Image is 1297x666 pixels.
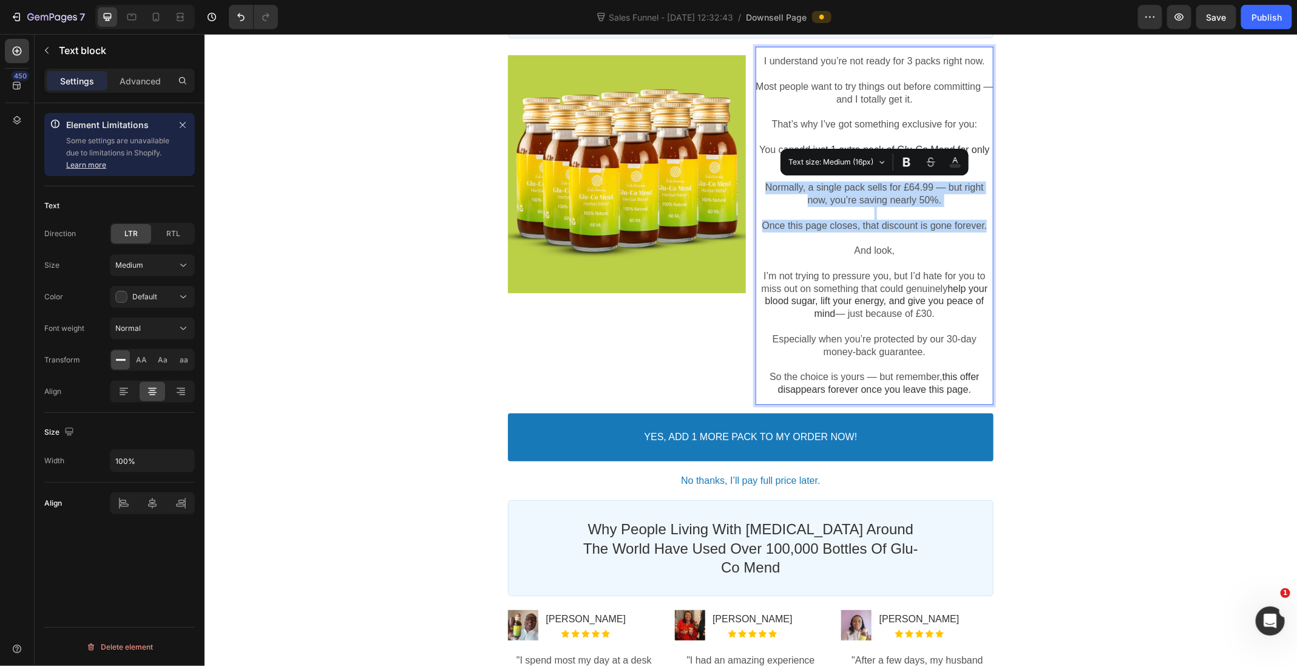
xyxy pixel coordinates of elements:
button: Text size: Medium (16px) [783,151,890,173]
input: Auto [110,450,194,472]
p: [PERSON_NAME] [675,579,755,592]
iframe: Intercom live chat [1256,607,1285,636]
p: No thanks, I’ll pay full price later. [476,441,615,454]
span: Medium [115,260,143,270]
bdo: Why People Living With [MEDICAL_DATA] Around The World Have Used Over 100,000 Bottles Of Glu-Co Mend [379,487,714,541]
span: 1 [1281,588,1290,598]
span: Aa [158,355,168,365]
div: Direction [44,228,76,239]
div: 450 [12,71,29,81]
span: Default [132,292,157,301]
div: Transform [44,355,80,365]
p: Text block [59,43,190,58]
div: Publish [1251,11,1282,24]
span: add just 1 extra pack of Glu-Co Mend for only £35. [590,110,785,134]
p: Some settings are unavailable due to limitations in Shopify. [66,135,171,171]
span: RTL [167,228,181,239]
button: No thanks, I’ll pay full price later. [303,436,789,458]
p: Advanced [120,75,161,87]
button: 7 [5,5,90,29]
span: this offer disappears forever once you leave this page. [574,338,775,361]
p: Settings [60,75,94,87]
button: Save [1196,5,1236,29]
span: aa [180,355,189,365]
p: [PERSON_NAME] [508,579,588,592]
p: Normally, a single pack sells for £64.99 — but right now, you’re saving nearly 50%. [551,148,789,173]
button: Delete element [44,637,195,657]
button: YES, ADD 1 MORE PACK TO MY ORDER NOW! [303,379,789,427]
button: Medium [110,254,195,276]
p: Element Limitations [66,118,171,132]
div: Undo/Redo [229,5,278,29]
span: Save [1207,12,1227,22]
div: Editor contextual toolbar [781,149,969,175]
div: Align [44,386,61,397]
span: / [739,11,742,24]
div: Width [44,455,64,466]
p: I’m not trying to pressure you, but I’d hate for you to miss out on something that could genuinel... [551,236,789,287]
iframe: Design area [205,34,1297,666]
p: 7 [80,10,85,24]
p: [PERSON_NAME] [342,579,422,592]
div: Align [44,498,62,509]
span: help your blood sugar, lift your energy, and give you peace of mind [561,250,784,285]
span: Normal [115,324,141,333]
span: Sales Funnel - [DATE] 12:32:43 [607,11,736,24]
p: So the choice is yours — but remember, [551,337,789,362]
div: Size [44,424,76,441]
div: Color [44,291,63,302]
div: Delete element [86,640,153,654]
span: LTR [124,228,138,239]
p: Most people want to try things out before committing — and I totally get it. [551,47,789,72]
p: That’s why I’ve got something exclusive for you: [551,84,789,97]
div: Font weight [44,323,84,334]
p: Especially when you’re protected by our 30-day money-back guarantee. [551,299,789,325]
p: Once this page closes, that discount is gone forever. [551,186,789,199]
span: Text size: Medium (16px) [788,155,875,169]
button: Default [110,286,195,308]
span: AA [137,355,147,365]
a: Learn more [66,160,106,169]
button: Normal [110,318,195,339]
button: Publish [1241,5,1292,29]
span: Downsell Page [747,11,807,24]
div: Text [44,200,59,211]
p: You can [551,110,789,135]
div: Size [44,260,59,271]
p: And look, [551,211,789,223]
p: YES, ADD 1 MORE PACK TO MY ORDER NOW! [440,397,653,410]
